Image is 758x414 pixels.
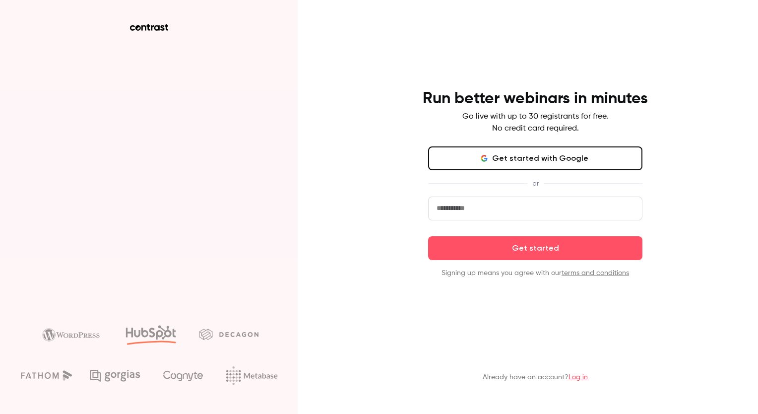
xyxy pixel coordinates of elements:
button: Get started [428,236,642,260]
p: Go live with up to 30 registrants for free. No credit card required. [462,111,608,135]
p: Signing up means you agree with our [428,268,642,278]
button: Get started with Google [428,146,642,170]
p: Already have an account? [483,372,588,382]
span: or [527,178,544,189]
h4: Run better webinars in minutes [423,89,648,109]
a: Log in [568,374,588,381]
a: terms and conditions [562,270,629,276]
img: decagon [199,329,258,340]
